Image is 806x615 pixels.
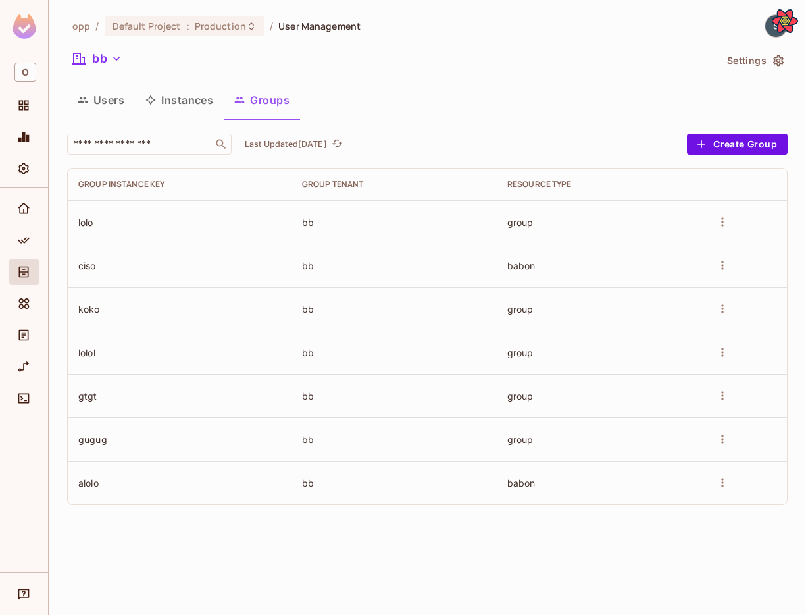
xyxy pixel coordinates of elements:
td: bb [291,374,497,417]
td: bb [291,244,497,287]
button: more [713,255,732,275]
span: User Management [278,20,361,32]
button: more [713,386,732,406]
td: gtgt [68,374,291,417]
button: Open React Query Devtools [772,8,798,34]
div: Policy [9,227,39,254]
span: Production [195,20,246,32]
div: URL Mapping [9,354,39,380]
div: Elements [9,290,39,317]
span: : [186,21,190,32]
td: group [497,200,702,244]
div: Directory [9,259,39,285]
td: group [497,287,702,331]
button: Settings [722,50,788,71]
div: Home [9,196,39,222]
td: group [497,331,702,374]
td: bb [291,417,497,461]
td: bb [291,331,497,374]
button: Users [67,84,135,117]
button: more [713,299,732,319]
p: Last Updated [DATE] [245,139,327,149]
div: Settings [9,155,39,182]
button: refresh [330,136,345,152]
td: lolol [68,331,291,374]
li: / [95,20,99,32]
div: Resource Type [507,179,692,190]
td: ciso [68,244,291,287]
li: / [270,20,273,32]
div: Connect [9,385,39,412]
td: babon [497,461,702,504]
button: Groups [224,84,300,117]
span: refresh [332,138,343,151]
td: group [497,417,702,461]
td: babon [497,244,702,287]
td: gugug [68,417,291,461]
td: koko [68,287,291,331]
button: more [713,473,732,493]
div: Monitoring [9,124,39,150]
div: Audit Log [9,322,39,348]
td: bb [291,461,497,504]
div: Workspace: opp [9,57,39,87]
div: Help & Updates [9,581,39,607]
div: Group Instance Key [78,179,281,190]
button: more [713,429,732,449]
button: Create Group [687,134,788,155]
td: group [497,374,702,417]
td: alolo [68,461,291,504]
td: bb [291,200,497,244]
button: Instances [135,84,224,117]
button: bb [67,48,127,69]
td: lolo [68,200,291,244]
div: Group Tenant [302,179,486,190]
span: Default Project [113,20,181,32]
img: SReyMgAAAABJRU5ErkJggg== [13,14,36,39]
button: more [713,342,732,362]
img: shuvy ankor [765,15,787,37]
td: bb [291,287,497,331]
button: more [713,212,732,232]
div: Projects [9,92,39,119]
span: O [14,63,36,82]
span: the active workspace [72,20,90,32]
span: Click to refresh data [327,136,345,152]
